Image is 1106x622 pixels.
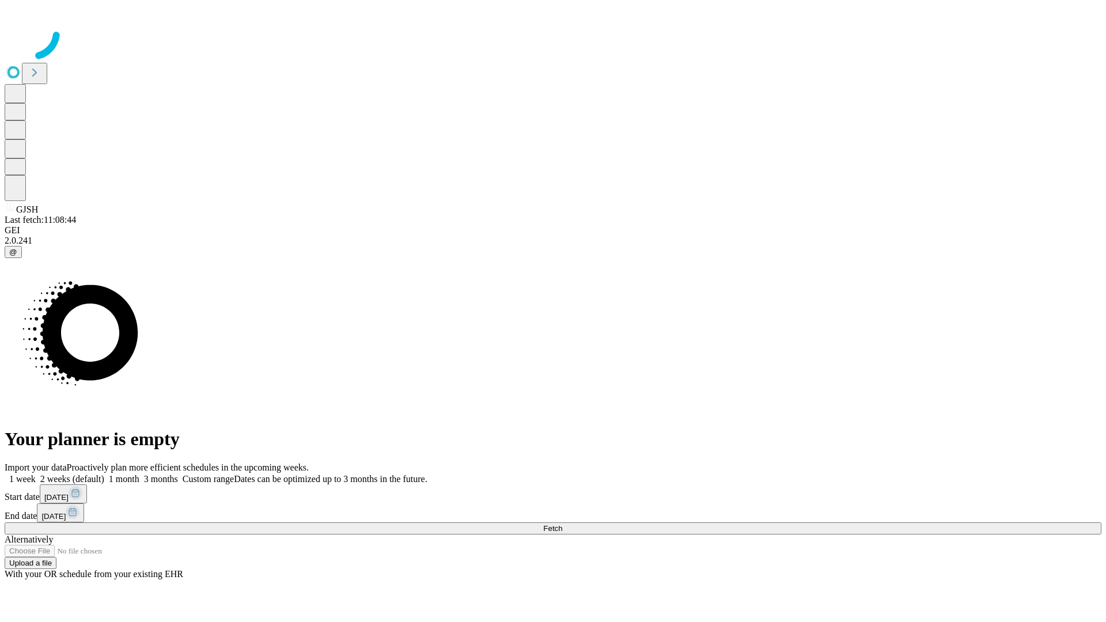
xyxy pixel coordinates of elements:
[67,462,309,472] span: Proactively plan more efficient schedules in the upcoming weeks.
[543,524,562,533] span: Fetch
[5,428,1101,450] h1: Your planner is empty
[5,569,183,579] span: With your OR schedule from your existing EHR
[5,557,56,569] button: Upload a file
[5,534,53,544] span: Alternatively
[37,503,84,522] button: [DATE]
[40,474,104,484] span: 2 weeks (default)
[5,462,67,472] span: Import your data
[16,204,38,214] span: GJSH
[109,474,139,484] span: 1 month
[5,225,1101,236] div: GEI
[5,236,1101,246] div: 2.0.241
[5,246,22,258] button: @
[183,474,234,484] span: Custom range
[5,484,1101,503] div: Start date
[9,248,17,256] span: @
[5,215,76,225] span: Last fetch: 11:08:44
[41,512,66,521] span: [DATE]
[40,484,87,503] button: [DATE]
[9,474,36,484] span: 1 week
[44,493,69,502] span: [DATE]
[234,474,427,484] span: Dates can be optimized up to 3 months in the future.
[5,503,1101,522] div: End date
[5,522,1101,534] button: Fetch
[144,474,178,484] span: 3 months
